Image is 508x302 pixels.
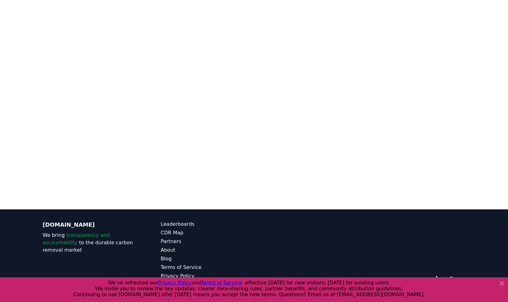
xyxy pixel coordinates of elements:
a: LinkedIn [436,276,442,282]
a: About [161,246,254,254]
a: CDR Map [161,229,254,237]
span: transparency and accountability [43,232,110,245]
a: Twitter [447,276,453,282]
a: Blog [161,255,254,262]
a: Terms of Service [161,264,254,271]
a: Privacy Policy [161,272,254,280]
a: Leaderboards [161,220,254,228]
p: We bring to the durable carbon removal market [43,232,136,254]
a: Partners [161,238,254,245]
p: [DOMAIN_NAME] [43,220,136,229]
